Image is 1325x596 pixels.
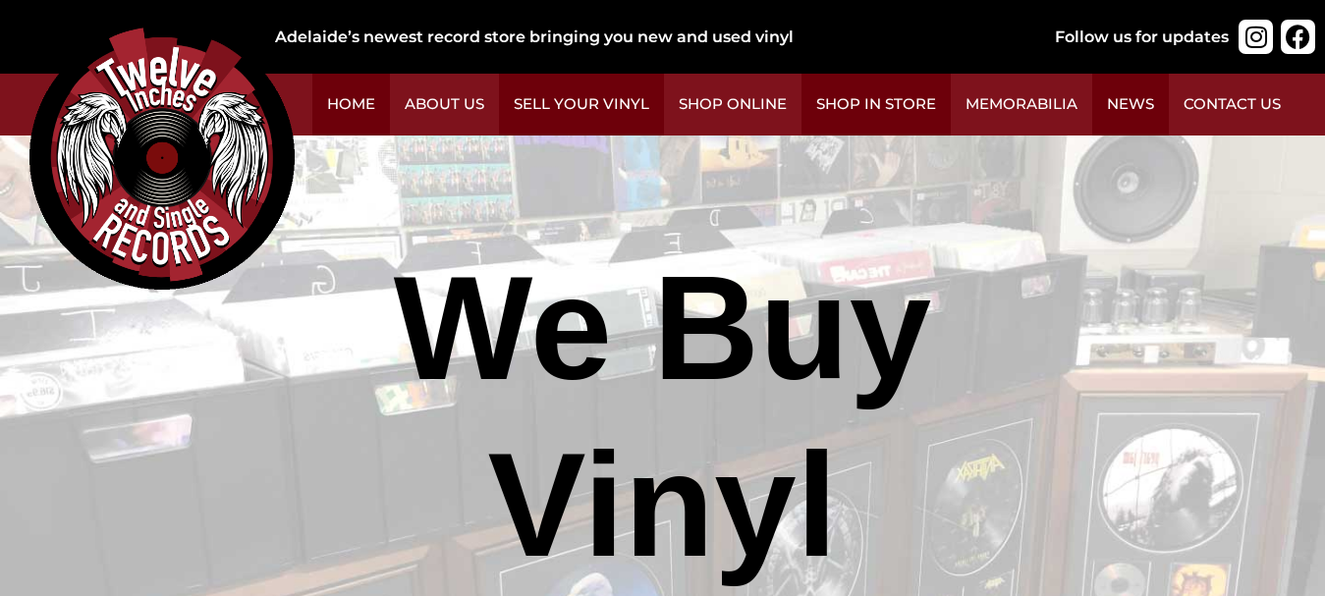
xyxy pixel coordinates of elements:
[1092,74,1169,135] a: News
[257,240,1067,593] div: We Buy Vinyl
[275,26,1012,49] div: Adelaide’s newest record store bringing you new and used vinyl
[499,74,664,135] a: Sell Your Vinyl
[1169,74,1296,135] a: Contact Us
[390,74,499,135] a: About Us
[801,74,951,135] a: Shop in Store
[1055,26,1229,49] div: Follow us for updates
[664,74,801,135] a: Shop Online
[312,74,390,135] a: Home
[951,74,1092,135] a: Memorabilia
